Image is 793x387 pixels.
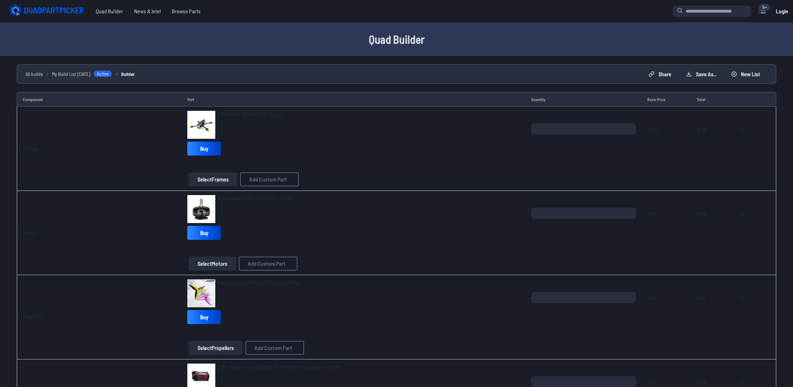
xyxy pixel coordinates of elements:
[187,310,221,324] a: Buy
[218,364,338,371] a: CNHL Black Series 1300mAh 4S 14.8V 100C Lipo Battery - XT60
[218,280,300,286] span: Gemfan Hurricane 51477 Tri-Blade 5" Prop
[249,177,287,182] span: Add Custom Part
[647,292,685,325] span: 2.99
[187,226,221,240] a: Buy
[218,111,282,118] a: GEPRC GEP-MK5 Mark5 5" Frame
[129,4,166,18] a: News & Intel
[52,70,91,78] span: My Build List [DATE]
[187,111,215,139] img: image
[90,4,129,18] a: Quad Builder
[121,70,135,78] a: Builder
[248,261,286,266] span: Add Custom Part
[240,172,299,186] button: Add Custom Part
[182,92,526,107] td: Part
[26,70,43,78] a: All builds
[187,195,215,223] img: image
[17,92,182,107] td: Component
[93,70,112,77] span: Active
[647,123,685,157] span: 19.99
[773,4,790,18] a: Login
[187,142,221,156] a: Buy
[245,341,304,355] button: Add Custom Part
[187,257,237,271] a: SelectMotors
[187,341,244,355] a: SelectPropellers
[239,257,297,271] button: Add Custom Part
[725,69,766,80] button: New List
[218,195,294,202] a: iFlight XING-E PRO 2207 Motor - 2450Kv
[189,172,237,186] button: SelectFrames
[691,92,728,107] td: Total
[23,314,43,320] a: Propellers
[187,279,215,307] img: image
[759,4,771,11] div: 9+
[218,195,294,201] span: iFlight XING-E PRO 2207 Motor - 2450Kv
[643,69,677,80] button: Share
[697,208,722,241] span: 14.99
[526,92,641,107] td: Quantity
[23,230,36,236] a: Motors
[218,364,338,370] span: CNHL Black Series 1300mAh 4S 14.8V 100C Lipo Battery - XT60
[189,257,236,271] button: SelectMotors
[218,279,300,286] a: Gemfan Hurricane 51477 Tri-Blade 5" Prop
[23,145,38,151] a: Frames
[187,172,239,186] a: SelectFrames
[166,4,206,18] a: Browse Parts
[647,208,685,241] span: 14.99
[697,292,722,325] span: 2.99
[680,69,722,80] button: Save as...
[218,111,282,117] span: GEPRC GEP-MK5 Mark5 5" Frame
[642,92,691,107] td: Base Price
[697,123,722,157] span: 19.99
[52,70,112,78] a: My Build List [DATE]Active
[189,341,243,355] button: SelectPropellers
[254,345,292,351] span: Add Custom Part
[173,31,620,48] h1: Quad Builder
